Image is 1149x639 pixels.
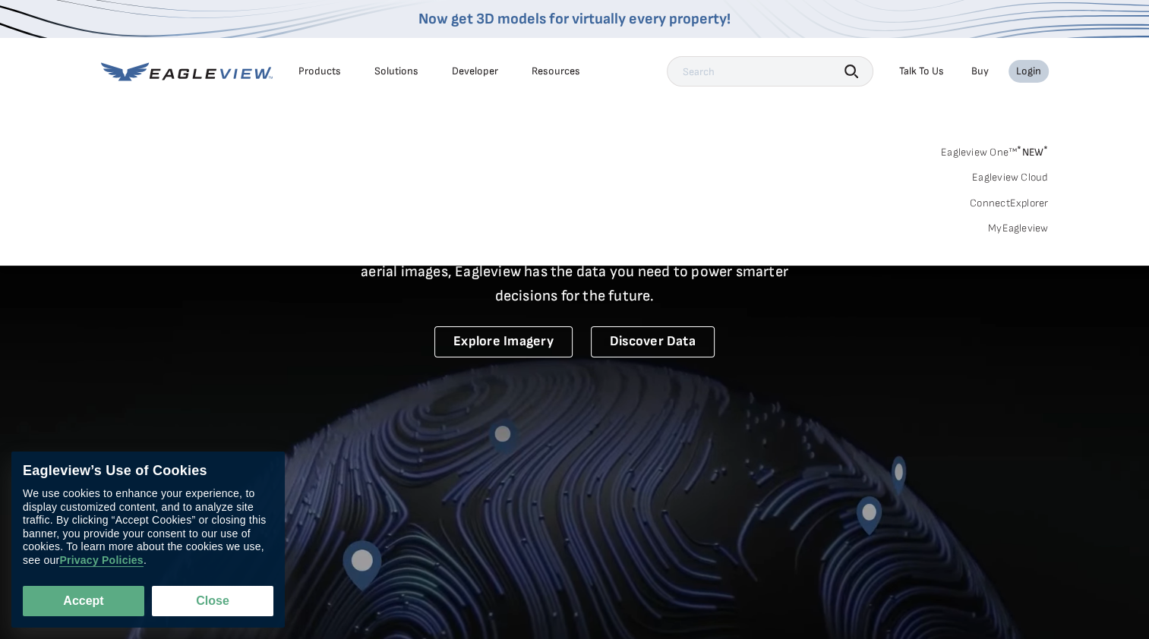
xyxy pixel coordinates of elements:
div: Talk To Us [899,65,944,78]
button: Close [152,586,273,616]
span: NEW [1017,146,1048,159]
button: Accept [23,586,144,616]
p: A new era starts here. Built on more than 3.5 billion high-resolution aerial images, Eagleview ha... [342,235,807,308]
input: Search [667,56,873,87]
a: ConnectExplorer [970,197,1049,210]
div: Eagleview’s Use of Cookies [23,463,273,480]
a: Eagleview One™*NEW* [941,141,1049,159]
div: Products [298,65,341,78]
a: Developer [452,65,498,78]
div: Login [1016,65,1041,78]
div: Resources [532,65,580,78]
div: We use cookies to enhance your experience, to display customized content, and to analyze site tra... [23,487,273,567]
a: Now get 3D models for virtually every property! [418,10,731,28]
a: Eagleview Cloud [972,171,1049,184]
a: Explore Imagery [434,326,573,357]
a: Buy [971,65,989,78]
div: Solutions [374,65,418,78]
a: Discover Data [591,326,715,357]
a: MyEagleview [988,222,1049,235]
a: Privacy Policies [59,554,143,567]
